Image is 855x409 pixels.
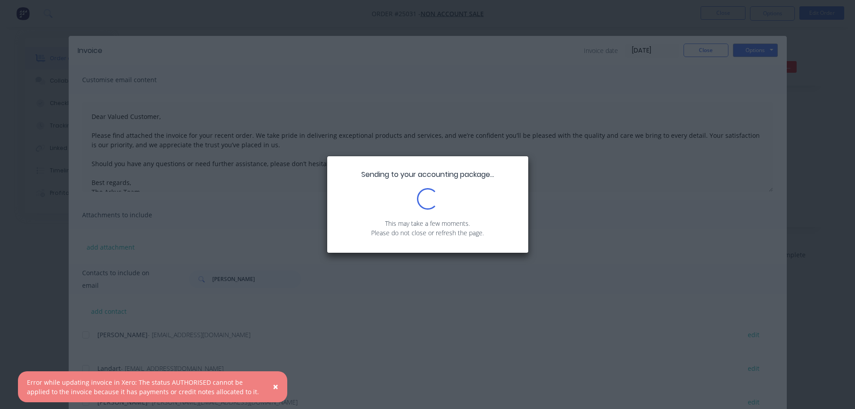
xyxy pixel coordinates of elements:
p: Please do not close or refresh the page. [341,228,515,237]
p: This may take a few moments. [341,219,515,228]
span: × [273,380,278,393]
span: Sending to your accounting package... [361,169,494,180]
button: Close [264,376,287,398]
div: Error while updating invoice in Xero: The status AUTHORISED cannot be applied to the invoice beca... [27,378,260,396]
